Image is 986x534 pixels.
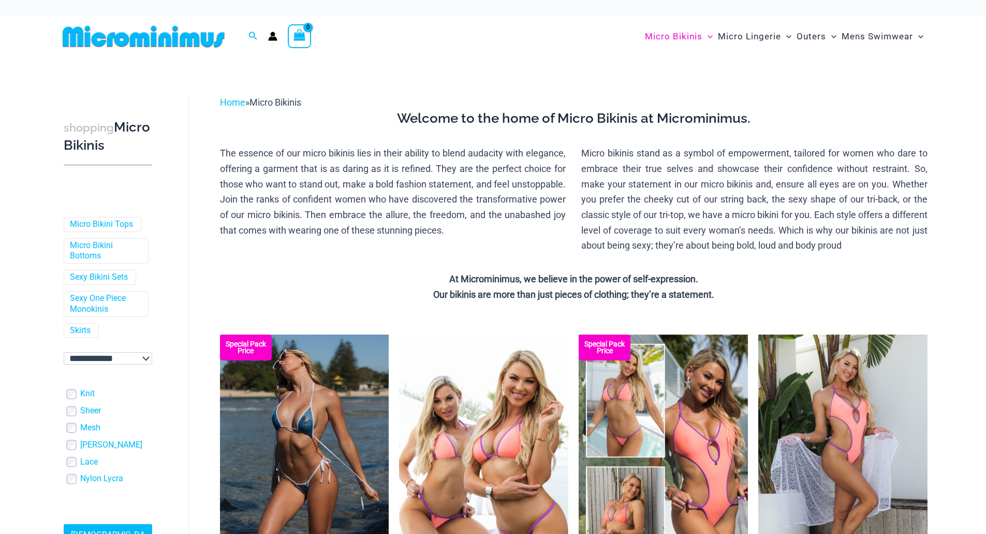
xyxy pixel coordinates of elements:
a: Micro BikinisMenu ToggleMenu Toggle [642,21,715,52]
span: Menu Toggle [702,23,713,50]
a: Sexy Bikini Sets [70,272,128,283]
a: Nylon Lycra [80,473,123,484]
span: shopping [64,121,114,134]
a: [PERSON_NAME] [80,440,142,451]
a: Account icon link [268,32,277,41]
strong: At Microminimus, we believe in the power of self-expression. [449,273,698,284]
span: Outers [797,23,826,50]
a: Micro Bikini Bottoms [70,240,140,262]
nav: Site Navigation [641,19,928,54]
select: wpc-taxonomy-pa_color-745982 [64,352,152,365]
a: Micro Bikini Tops [70,219,133,230]
strong: Our bikinis are more than just pieces of clothing; they’re a statement. [433,289,714,300]
p: The essence of our micro bikinis lies in their ability to blend audacity with elegance, offering ... [220,146,566,238]
a: Home [220,97,245,108]
a: Sexy One Piece Monokinis [70,293,140,315]
a: OutersMenu ToggleMenu Toggle [794,21,839,52]
span: Menu Toggle [826,23,836,50]
a: Skirts [70,325,91,336]
a: View Shopping Cart, empty [288,24,312,48]
h3: Micro Bikinis [64,119,152,154]
span: Menu Toggle [781,23,791,50]
span: Micro Lingerie [718,23,781,50]
span: Micro Bikinis [249,97,301,108]
span: » [220,97,301,108]
h3: Welcome to the home of Micro Bikinis at Microminimus. [220,110,928,127]
a: Mens SwimwearMenu ToggleMenu Toggle [839,21,926,52]
a: Lace [80,457,98,468]
span: Menu Toggle [913,23,923,50]
a: Micro LingerieMenu ToggleMenu Toggle [715,21,794,52]
span: Mens Swimwear [842,23,913,50]
a: Search icon link [248,30,258,43]
a: Mesh [80,423,100,434]
p: Micro bikinis stand as a symbol of empowerment, tailored for women who dare to embrace their true... [581,146,928,253]
a: Knit [80,388,95,399]
span: Micro Bikinis [645,23,702,50]
b: Special Pack Price [220,341,272,354]
b: Special Pack Price [579,341,630,354]
img: MM SHOP LOGO FLAT [58,25,229,48]
a: Sheer [80,406,101,416]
